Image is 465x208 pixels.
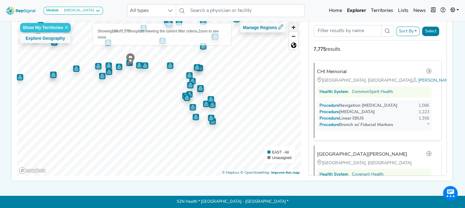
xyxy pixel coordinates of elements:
[184,95,190,101] div: Map marker
[233,16,240,22] div: Map marker
[240,23,286,32] button: Manage Regions
[208,96,214,102] div: Map marker
[20,34,71,43] button: Explore Geography
[51,39,57,46] div: Map marker
[319,115,364,122] div: Linear EBUS
[240,171,270,175] a: OpenStreetMap
[326,123,339,127] span: Procedure
[326,116,339,121] span: Procedure
[73,65,79,72] div: Map marker
[116,64,122,70] div: Map marker
[50,72,57,78] div: Map marker
[193,114,199,120] div: Map marker
[106,69,112,75] div: Map marker
[194,64,200,71] div: Map marker
[272,156,291,160] span: Unassigned
[99,73,105,79] div: Map marker
[396,27,420,36] button: Sort By
[314,25,381,37] input: Search Term
[326,103,339,108] span: Procedure
[208,115,214,121] div: Map marker
[271,171,300,175] a: Map feedback
[345,5,368,17] a: Explorer
[190,104,196,110] div: Map marker
[352,89,393,95] a: CommonSpirit Health
[326,110,339,114] span: Procedure
[289,41,298,50] button: Reset bearing to north
[319,102,397,109] div: Navigation [MEDICAL_DATA]
[200,18,206,25] div: Map marker
[272,150,289,154] span: EAST - All
[176,19,182,25] div: Map marker
[197,65,203,71] div: Map marker
[317,160,432,166] div: [GEOGRAPHIC_DATA], [GEOGRAPHIC_DATA]
[411,5,428,17] a: News
[426,68,432,76] a: Go to hospital profile
[319,171,348,178] div: Health System
[19,167,46,174] a: Mapbox logo
[61,8,94,13] div: [MEDICAL_DATA]
[317,77,432,84] div: [GEOGRAPHIC_DATA], [GEOGRAPHIC_DATA]
[419,102,429,109] div: 1,086
[127,5,164,17] span: All types
[319,89,348,95] div: Health System
[209,118,216,124] div: Map marker
[17,74,23,80] div: Map marker
[182,93,189,99] div: Map marker
[222,171,239,175] a: Mapbox
[197,86,204,92] div: Map marker
[43,7,103,15] button: Module[MEDICAL_DATA]
[167,62,173,69] div: Map marker
[35,196,431,208] p: S2N Health * [GEOGRAPHIC_DATA] - [GEOGRAPHIC_DATA] *
[289,32,298,41] button: Zoom out
[189,78,196,84] div: Map marker
[127,58,133,66] div: Map marker
[327,5,345,17] a: Home
[319,109,375,115] div: [MEDICAL_DATA]
[121,29,130,33] b: 7,775
[186,72,193,79] div: Map marker
[20,23,71,32] button: Show My Territories
[314,46,326,52] strong: 7,775
[46,9,59,12] strong: Module
[426,150,432,158] a: Go to hospital profile
[142,62,148,69] div: Map marker
[95,63,101,69] div: Map marker
[136,62,142,69] div: Map marker
[126,53,135,66] div: Map marker
[319,122,393,128] div: Bronch w/ Fiducial Markers
[105,39,111,46] div: Map marker
[164,19,170,25] div: Map marker
[188,4,304,17] input: Search a physician or facility
[200,43,206,50] div: Map marker
[422,27,439,36] button: Select
[317,68,347,76] div: CHI Memorial
[368,5,396,17] a: Territories
[112,29,118,33] b: 100
[289,23,298,32] button: Zoom in
[187,82,194,88] div: Map marker
[396,5,411,17] a: Lists
[289,41,298,50] span: Reset zoom
[352,171,384,178] a: Covenant Health
[98,29,198,33] span: Showing of hospitals meeting the current filter criteria.
[419,115,429,122] div: 1,356
[428,5,438,17] button: Intel Book
[209,102,216,108] div: Map marker
[186,91,193,98] div: Map marker
[317,151,407,158] div: [GEOGRAPHIC_DATA][PERSON_NAME]
[203,101,209,107] div: Map marker
[38,22,44,28] div: Map marker
[17,20,304,179] canvas: Map
[411,78,418,83] span: |
[314,46,442,53] div: results
[105,62,112,69] div: Map marker
[197,85,204,91] div: Map marker
[98,29,219,39] span: Zoom to see more.
[419,109,429,115] div: 1,223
